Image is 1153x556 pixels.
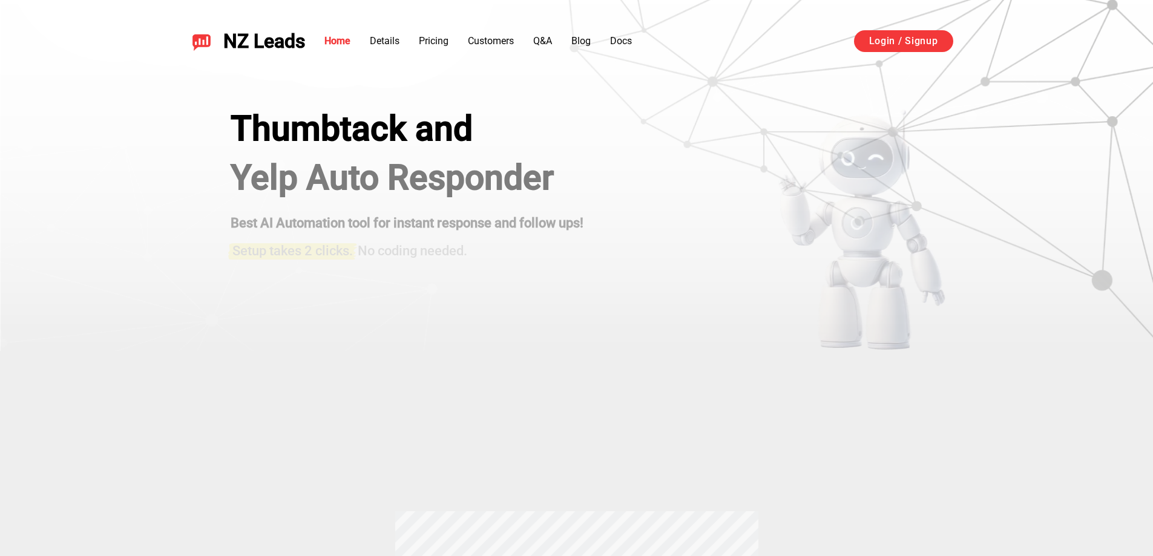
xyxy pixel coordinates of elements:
span: NZ Leads [223,30,305,53]
a: Docs [610,35,632,47]
img: yelp bot [778,109,947,351]
a: Home [324,35,350,47]
strong: Best AI Automation tool for instant response and follow ups! [231,215,583,231]
a: Details [370,35,399,47]
a: Login / Signup [854,30,953,52]
div: Thumbtack and [231,109,583,149]
h1: Yelp Auto Responder [231,157,583,197]
h3: No coding needed. [231,236,583,260]
a: Pricing [419,35,448,47]
span: Setup takes 2 clicks. [232,243,353,258]
img: NZ Leads logo [192,31,211,51]
a: Blog [571,35,591,47]
a: Customers [468,35,514,47]
a: Q&A [533,35,552,47]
